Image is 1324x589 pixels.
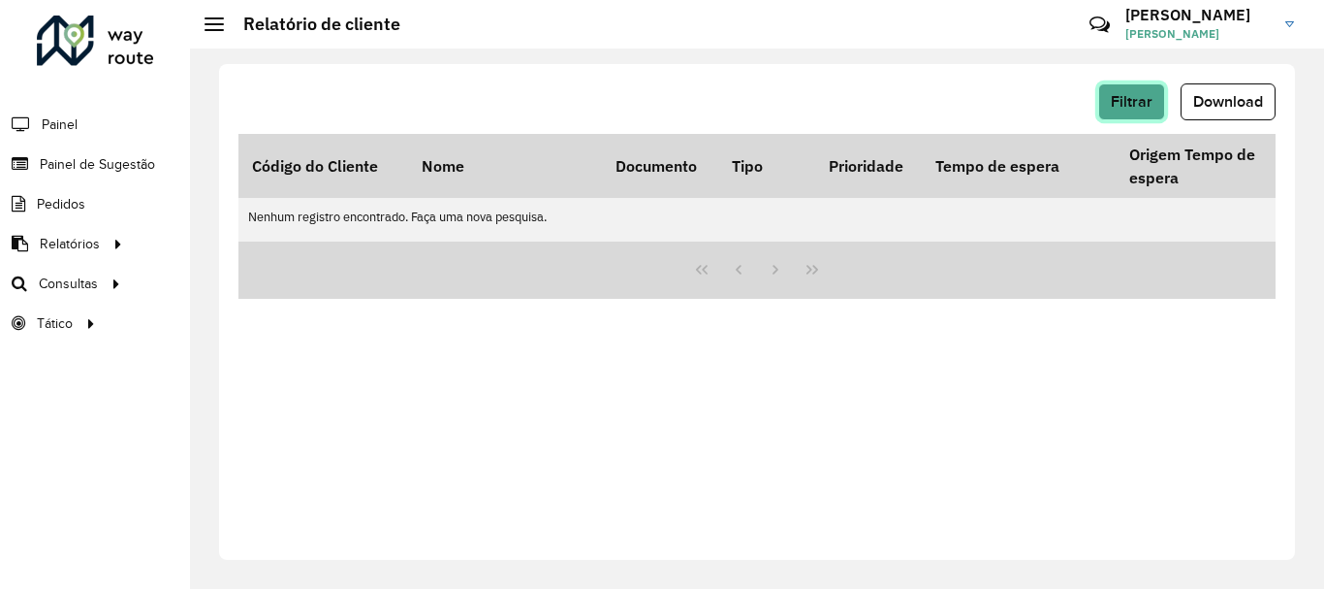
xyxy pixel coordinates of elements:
button: Filtrar [1098,83,1165,120]
th: Origem Tempo de espera [1116,134,1309,198]
span: Download [1193,93,1263,110]
span: Consultas [39,274,98,294]
th: Nome [408,134,602,198]
span: Painel [42,115,78,135]
th: Documento [602,134,718,198]
a: Contato Rápido [1079,4,1120,46]
span: Filtrar [1111,93,1152,110]
h2: Relatório de cliente [224,14,400,35]
span: Relatórios [40,234,100,254]
h3: [PERSON_NAME] [1125,6,1271,24]
span: [PERSON_NAME] [1125,25,1271,43]
span: Pedidos [37,194,85,214]
span: Painel de Sugestão [40,154,155,175]
th: Código do Cliente [238,134,408,198]
span: Tático [37,313,73,334]
th: Prioridade [815,134,922,198]
th: Tipo [718,134,815,198]
th: Tempo de espera [922,134,1116,198]
button: Download [1181,83,1276,120]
